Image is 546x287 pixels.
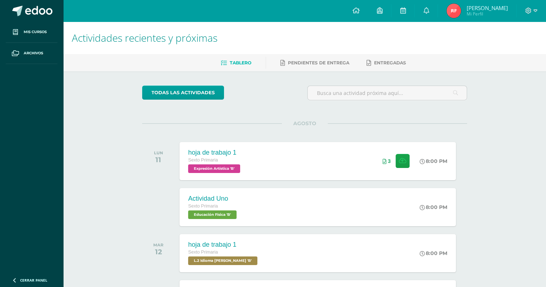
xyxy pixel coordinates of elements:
span: Sexto Primaria [188,204,218,209]
img: dbc0640ded2299201cce0e721d0ab103.png [447,4,461,18]
div: 8:00 PM [420,204,447,210]
span: Cerrar panel [20,278,47,283]
span: Sexto Primaria [188,158,218,163]
span: Actividades recientes y próximas [72,31,218,45]
div: 8:00 PM [420,158,447,164]
div: hoja de trabajo 1 [188,241,259,249]
span: Tablero [230,60,251,65]
div: Actividad Uno [188,195,238,202]
a: todas las Actividades [142,86,224,100]
span: Archivos [24,50,43,56]
div: Archivos entregados [382,158,391,164]
span: Mis cursos [24,29,47,35]
a: Tablero [221,57,251,69]
div: 12 [153,247,163,256]
span: [PERSON_NAME] [466,4,508,12]
span: AGOSTO [282,120,328,127]
div: LUN [154,150,163,155]
span: Pendientes de entrega [288,60,349,65]
a: Entregadas [367,57,406,69]
span: L.2 Idioma Maya Kaqchikel 'B' [188,256,257,265]
span: 3 [388,158,391,164]
span: Entregadas [374,60,406,65]
span: Expresión Artística 'B' [188,164,240,173]
a: Archivos [6,43,57,64]
div: 8:00 PM [420,250,447,256]
div: 11 [154,155,163,164]
div: MAR [153,242,163,247]
a: Mis cursos [6,22,57,43]
div: hoja de trabajo 1 [188,149,242,156]
span: Educación Física 'B' [188,210,237,219]
a: Pendientes de entrega [280,57,349,69]
span: Sexto Primaria [188,250,218,255]
input: Busca una actividad próxima aquí... [308,86,467,100]
span: Mi Perfil [466,11,508,17]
